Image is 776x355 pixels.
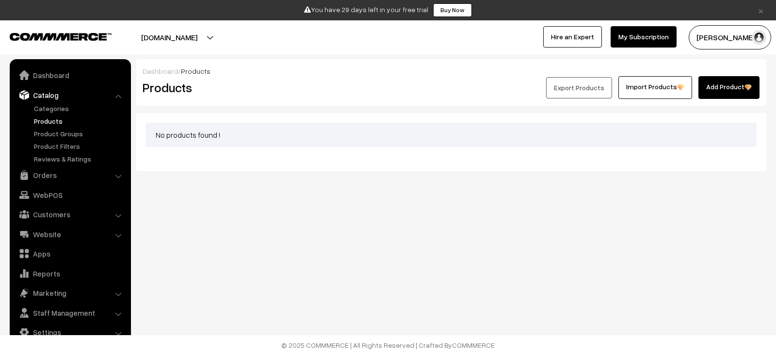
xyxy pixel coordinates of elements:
h2: Products [143,80,339,95]
div: No products found ! [145,123,757,147]
span: Products [181,67,210,75]
a: Orders [12,166,128,184]
div: You have 29 days left in your free trial [3,3,773,17]
a: Product Groups [32,129,128,139]
a: Customers [12,206,128,223]
a: Dashboard [143,67,178,75]
a: Dashboard [12,66,128,84]
a: WebPOS [12,186,128,204]
button: [PERSON_NAME] [689,25,771,49]
a: Product Filters [32,141,128,151]
a: Reports [12,265,128,282]
a: My Subscription [611,26,677,48]
div: / [143,66,760,76]
a: Website [12,226,128,243]
img: COMMMERCE [10,33,112,40]
a: Reviews & Ratings [32,154,128,164]
a: Products [32,116,128,126]
a: × [754,4,767,16]
a: COMMMERCE [452,341,495,349]
a: Hire an Expert [543,26,602,48]
a: Staff Management [12,304,128,322]
a: Buy Now [433,3,472,17]
a: Settings [12,323,128,341]
a: COMMMERCE [10,30,95,42]
img: user [752,30,766,45]
a: Catalog [12,86,128,104]
a: Categories [32,103,128,113]
a: Apps [12,245,128,262]
button: Export Products [546,77,612,98]
button: [DOMAIN_NAME] [107,25,231,49]
a: Add Product [698,76,760,99]
a: Marketing [12,284,128,302]
a: Import Products [618,76,692,99]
